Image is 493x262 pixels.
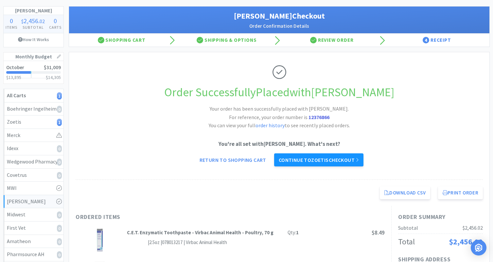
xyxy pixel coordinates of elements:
[46,75,61,80] h3: $
[76,83,483,102] h1: Order Successfully Placed with [PERSON_NAME]
[4,169,63,182] a: Covetrus0
[255,122,285,129] a: order history
[57,145,62,152] i: 0
[4,208,63,222] a: Midwest0
[76,10,483,22] h1: [PERSON_NAME] Checkout
[69,34,174,47] div: Shopping Cart
[438,186,483,199] button: Print Order
[308,114,329,120] strong: 12376866
[4,24,19,30] h4: Items
[4,102,63,116] a: Boehringer Ingelheim0
[57,92,62,100] i: 1
[4,142,63,155] a: Idexx0
[6,74,21,80] span: $13,895
[7,197,60,206] div: [PERSON_NAME]
[4,248,63,261] a: Pharmsource AH0
[7,92,26,99] strong: All Carts
[4,61,63,84] a: October$31,009$13,895$14,305
[76,140,483,148] p: You're all set with [PERSON_NAME] . What's next?
[57,211,62,219] i: 0
[4,7,63,15] h1: [PERSON_NAME]
[21,18,24,24] span: $
[7,250,60,259] div: Pharmsource AH
[7,210,60,219] div: Midwest
[57,119,62,126] i: 1
[398,236,415,248] div: Total
[6,65,24,70] h2: October
[4,155,63,169] a: Wedgewood Pharmacy0
[48,74,61,80] span: 14,305
[57,172,62,179] i: 0
[24,17,38,25] span: 2,456
[4,53,63,61] h1: Monthly Budget
[4,195,63,208] a: [PERSON_NAME]
[57,225,62,232] i: 0
[7,131,60,140] div: Merck
[57,251,62,258] i: 0
[296,229,299,236] strong: 1
[398,224,418,232] div: Subtotal
[76,22,483,30] h2: Order Confirmation Details
[47,24,63,30] h4: Carts
[57,106,62,113] i: 0
[4,129,63,142] a: Merck
[44,64,61,70] span: $31,009
[4,182,63,195] a: MWI
[195,153,271,166] a: Return to Shopping Cart
[7,105,60,113] div: Boehringer Ingelheim
[160,239,227,246] div: | 078013217 | Virbac Animal Health
[127,239,148,247] span: Unknown
[54,17,57,25] span: 0
[384,34,489,47] div: Receipt
[7,237,60,246] div: Amatheon
[4,116,63,129] a: Zoetis1
[274,153,363,166] a: Continue toZoetischeckout
[10,17,13,25] span: 0
[19,24,47,30] h4: Subtotal
[57,159,62,166] i: 0
[449,237,483,247] span: $2,456.02
[7,184,60,193] div: MWI
[148,239,160,245] span: | 2.5oz
[57,238,62,245] i: 0
[423,37,429,43] span: 4
[40,18,45,24] span: 02
[88,229,111,252] img: e5407795eeba46c4830c8f170966f831_51209.jpeg
[4,89,63,102] a: All Carts1
[4,222,63,235] a: First Vet0
[380,186,430,199] a: Download CSV
[7,158,60,166] div: Wedgewood Pharmacy
[7,118,60,126] div: Zoetis
[4,235,63,248] a: Amatheon0
[174,34,279,47] div: Shipping & Options
[398,212,483,222] h1: Order Summary
[7,171,60,179] div: Covetrus
[4,33,63,46] a: How It Works
[279,34,384,47] div: Review Order
[76,212,272,222] h1: Ordered Items
[7,144,60,153] div: Idexx
[229,114,329,120] span: For reference, your order number is
[463,224,483,231] span: $2,456.02
[471,240,486,255] div: Open Intercom Messenger
[7,224,60,232] div: First Vet
[181,105,378,130] h2: Your order has been successfully placed with [PERSON_NAME]. You can view your full to see recentl...
[19,18,47,24] div: .
[127,229,273,236] strong: C.E.T. Enzymatic Toothpaste - Virbac Animal Health - Poultry, 70 g
[372,229,385,236] span: $8.49
[288,229,299,237] div: Qty:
